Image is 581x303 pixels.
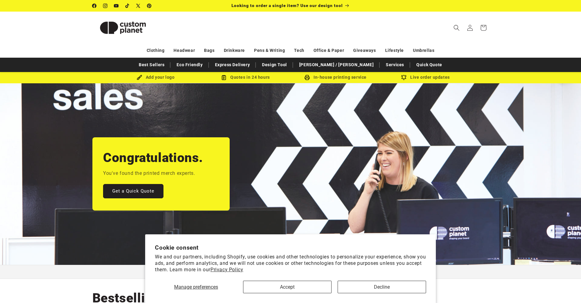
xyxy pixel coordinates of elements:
[231,3,343,8] span: Looking to order a single item? Use our design tool
[90,12,156,44] a: Custom Planet
[92,14,153,41] img: Custom Planet
[155,281,237,293] button: Manage preferences
[174,60,206,70] a: Eco Friendly
[155,244,426,251] h2: Cookie consent
[254,45,285,56] a: Pens & Writing
[381,74,471,81] div: Live order updates
[401,75,407,80] img: Order updates
[551,274,581,303] iframe: Chat Widget
[413,60,445,70] a: Quick Quote
[103,184,163,198] a: Get a Quick Quote
[210,267,243,272] a: Privacy Policy
[304,75,310,80] img: In-house printing
[294,45,304,56] a: Tech
[103,150,203,166] h2: Congratulations.
[103,169,195,178] p: You've found the printed merch experts.
[291,74,381,81] div: In-house printing service
[212,60,253,70] a: Express Delivery
[259,60,290,70] a: Design Tool
[204,45,214,56] a: Bags
[174,45,195,56] a: Headwear
[137,75,142,80] img: Brush Icon
[111,74,201,81] div: Add your logo
[385,45,404,56] a: Lifestyle
[450,21,463,34] summary: Search
[338,281,426,293] button: Decline
[136,60,167,70] a: Best Sellers
[174,284,218,290] span: Manage preferences
[224,45,245,56] a: Drinkware
[383,60,407,70] a: Services
[147,45,165,56] a: Clothing
[314,45,344,56] a: Office & Paper
[243,281,332,293] button: Accept
[221,75,227,80] img: Order Updates Icon
[201,74,291,81] div: Quotes in 24 hours
[296,60,377,70] a: [PERSON_NAME] / [PERSON_NAME]
[353,45,376,56] a: Giveaways
[155,254,426,273] p: We and our partners, including Shopify, use cookies and other technologies to personalize your ex...
[413,45,434,56] a: Umbrellas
